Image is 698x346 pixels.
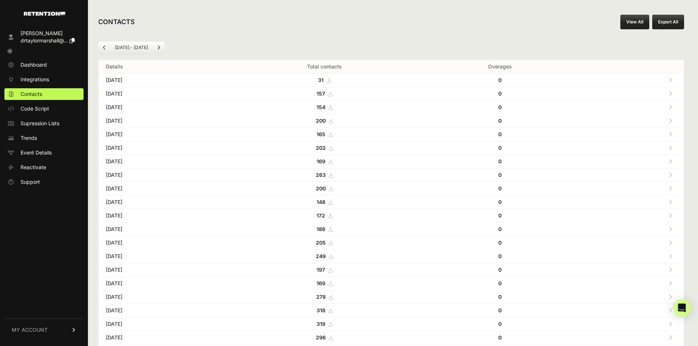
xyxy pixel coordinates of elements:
a: 148 [317,199,333,205]
strong: 205 [316,239,326,246]
td: [DATE] [99,168,226,182]
a: Support [4,176,84,188]
div: Open Intercom Messenger [673,299,691,317]
a: Reactivate [4,161,84,173]
a: Previous [99,42,110,53]
strong: 200 [316,118,326,124]
a: Integrations [4,74,84,85]
td: [DATE] [99,290,226,304]
strong: 169 [317,158,325,164]
span: Event Details [21,149,52,156]
a: MY ACCOUNT [4,319,84,341]
a: 186 [317,226,333,232]
strong: 0 [498,185,502,191]
td: [DATE] [99,196,226,209]
span: Support [21,178,40,186]
a: 31 [318,77,331,83]
strong: 0 [498,118,502,124]
strong: 197 [317,267,325,273]
td: [DATE] [99,277,226,290]
td: [DATE] [99,236,226,250]
strong: 0 [498,267,502,273]
a: 205 [316,239,333,246]
div: [PERSON_NAME] [21,30,75,37]
strong: 165 [317,131,325,137]
a: 263 [316,172,333,178]
strong: 0 [498,307,502,313]
td: [DATE] [99,74,226,87]
a: 319 [317,321,333,327]
a: [PERSON_NAME] drtaylormarshall@... [4,27,84,46]
strong: 0 [498,321,502,327]
li: [DATE] - [DATE] [110,45,152,51]
a: Event Details [4,147,84,159]
strong: 296 [316,334,326,341]
a: 197 [317,267,332,273]
td: [DATE] [99,87,226,101]
strong: 0 [498,294,502,300]
span: Integrations [21,76,49,83]
h2: CONTACTS [98,17,135,27]
td: [DATE] [99,182,226,196]
strong: 172 [317,212,325,219]
a: 165 [317,131,333,137]
td: [DATE] [99,128,226,141]
img: Retention.com [24,12,65,16]
a: Dashboard [4,59,84,71]
span: MY ACCOUNT [12,326,48,334]
strong: 318 [317,307,325,313]
a: 157 [317,90,332,97]
span: Code Script [21,105,49,112]
strong: 0 [498,253,502,259]
a: 169 [317,158,333,164]
strong: 0 [498,158,502,164]
td: [DATE] [99,331,226,345]
th: Total contacts [226,60,423,74]
a: 249 [316,253,333,259]
strong: 319 [317,321,325,327]
a: Trends [4,132,84,144]
span: Contacts [21,90,42,98]
button: Export All [652,15,684,29]
strong: 0 [498,212,502,219]
strong: 0 [498,131,502,137]
strong: 278 [316,294,326,300]
span: Supression Lists [21,120,59,127]
td: [DATE] [99,304,226,317]
td: [DATE] [99,317,226,331]
strong: 157 [317,90,325,97]
strong: 249 [316,253,326,259]
a: View All [620,15,649,29]
strong: 0 [498,90,502,97]
strong: 169 [317,280,325,286]
strong: 0 [498,199,502,205]
strong: 0 [498,226,502,232]
td: [DATE] [99,250,226,263]
td: [DATE] [99,114,226,128]
a: 169 [317,280,333,286]
span: Trends [21,134,37,142]
a: 200 [316,118,333,124]
a: Supression Lists [4,118,84,129]
a: 154 [317,104,333,110]
strong: 0 [498,280,502,286]
strong: 0 [498,334,502,341]
strong: 0 [498,145,502,151]
td: [DATE] [99,263,226,277]
span: drtaylormarshall@... [21,37,68,44]
th: Details [99,60,226,74]
td: [DATE] [99,141,226,155]
a: 318 [317,307,333,313]
strong: 263 [316,172,326,178]
strong: 154 [317,104,325,110]
strong: 148 [317,199,325,205]
a: 296 [316,334,333,341]
a: 172 [317,212,332,219]
span: Reactivate [21,164,46,171]
a: Contacts [4,88,84,100]
th: Overages [423,60,577,74]
td: [DATE] [99,223,226,236]
a: Next [153,42,165,53]
strong: 0 [498,239,502,246]
a: 202 [316,145,333,151]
